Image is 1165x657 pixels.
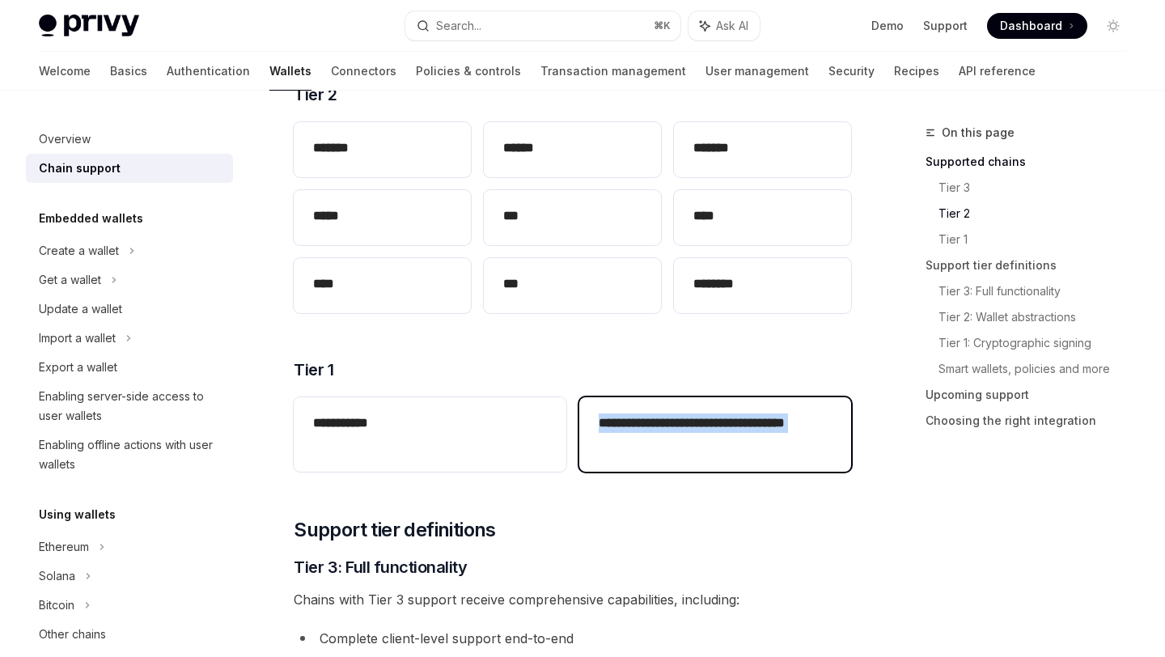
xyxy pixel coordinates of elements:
[923,18,968,34] a: Support
[26,154,233,183] a: Chain support
[26,295,233,324] a: Update a wallet
[938,304,1139,330] a: Tier 2: Wallet abstractions
[331,52,396,91] a: Connectors
[926,382,1139,408] a: Upcoming support
[39,625,106,644] div: Other chains
[294,358,333,381] span: Tier 1
[39,596,74,615] div: Bitcoin
[39,159,121,178] div: Chain support
[938,227,1139,252] a: Tier 1
[110,52,147,91] a: Basics
[688,11,760,40] button: Ask AI
[39,328,116,348] div: Import a wallet
[39,270,101,290] div: Get a wallet
[938,278,1139,304] a: Tier 3: Full functionality
[942,123,1015,142] span: On this page
[716,18,748,34] span: Ask AI
[39,566,75,586] div: Solana
[39,129,91,149] div: Overview
[39,435,223,474] div: Enabling offline actions with user wallets
[39,505,116,524] h5: Using wallets
[39,209,143,228] h5: Embedded wallets
[959,52,1036,91] a: API reference
[828,52,875,91] a: Security
[987,13,1087,39] a: Dashboard
[405,11,680,40] button: Search...⌘K
[654,19,671,32] span: ⌘ K
[1100,13,1126,39] button: Toggle dark mode
[39,387,223,426] div: Enabling server-side access to user wallets
[294,556,467,579] span: Tier 3: Full functionality
[39,241,119,261] div: Create a wallet
[894,52,939,91] a: Recipes
[294,588,851,611] span: Chains with Tier 3 support receive comprehensive capabilities, including:
[416,52,521,91] a: Policies & controls
[39,52,91,91] a: Welcome
[926,149,1139,175] a: Supported chains
[938,330,1139,356] a: Tier 1: Cryptographic signing
[167,52,250,91] a: Authentication
[871,18,904,34] a: Demo
[705,52,809,91] a: User management
[269,52,311,91] a: Wallets
[294,517,496,543] span: Support tier definitions
[294,627,851,650] li: Complete client-level support end-to-end
[1000,18,1062,34] span: Dashboard
[938,356,1139,382] a: Smart wallets, policies and more
[39,299,122,319] div: Update a wallet
[26,620,233,649] a: Other chains
[26,382,233,430] a: Enabling server-side access to user wallets
[436,16,481,36] div: Search...
[938,175,1139,201] a: Tier 3
[39,358,117,377] div: Export a wallet
[26,353,233,382] a: Export a wallet
[39,537,89,557] div: Ethereum
[26,125,233,154] a: Overview
[926,252,1139,278] a: Support tier definitions
[39,15,139,37] img: light logo
[26,430,233,479] a: Enabling offline actions with user wallets
[938,201,1139,227] a: Tier 2
[926,408,1139,434] a: Choosing the right integration
[294,83,337,106] span: Tier 2
[540,52,686,91] a: Transaction management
